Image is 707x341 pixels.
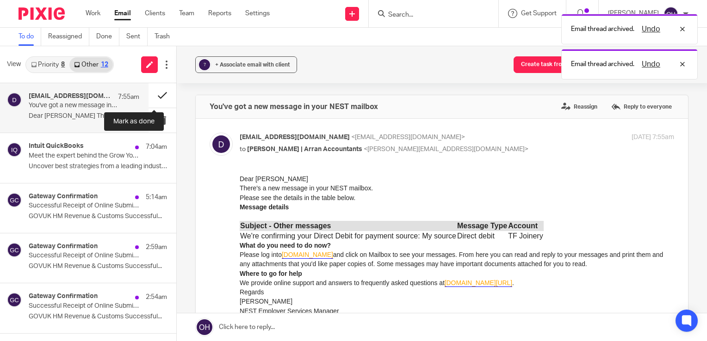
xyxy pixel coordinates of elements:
h4: Gateway Confirmation [29,243,98,250]
b: Account [268,48,298,55]
a: Sent [126,28,148,46]
b: Subject - Other messages [0,48,92,55]
a: Done [96,28,119,46]
button: Undo [639,24,663,35]
span: + Associate email with client [215,62,290,67]
p: Email thread archived. [571,60,634,69]
a: Trash [155,28,177,46]
p: Uncover best strategies from a leading industry... [29,163,167,170]
h4: Intuit QuickBooks [29,142,84,150]
span: [EMAIL_ADDRESS][DOMAIN_NAME] [240,134,350,140]
img: svg%3E [210,133,233,156]
button: ? + Associate email with client [195,56,297,73]
a: Clients [145,9,165,18]
img: svg%3E [7,243,22,257]
a: Reassigned [48,28,89,46]
p: GOVUK HM Revenue & Customs Successful... [29,213,167,220]
img: svg%3E [7,142,22,157]
div: 12 [101,61,108,68]
p: 2:54am [146,292,167,302]
a: To do [19,28,41,46]
button: Undo [639,59,663,70]
div: ? [199,59,210,70]
span: <[EMAIL_ADDRESS][DOMAIN_NAME]> [351,134,465,140]
label: Reassign [559,100,600,114]
h4: You've got a new message in your NEST mailbox [210,102,378,111]
b: Message Type [217,48,267,55]
div: 8 [61,61,65,68]
label: Reply to everyone [609,100,674,114]
a: Team [179,9,194,18]
p: You've got a new message in your NEST mailbox [29,102,117,110]
a: [DOMAIN_NAME][URL] [205,105,273,113]
p: 7:55am [118,92,139,102]
td: Direct debit [217,57,268,67]
a: Work [86,9,100,18]
p: Successful Receipt of Online Submission for Reference 120/TE44804 [29,252,139,260]
p: Dear [PERSON_NAME] There's a new message in your NEST... [29,112,139,120]
p: [DATE] 7:55am [632,133,674,142]
img: svg%3E [7,292,22,307]
p: GOVUK HM Revenue & Customs Successful... [29,262,167,270]
p: Meet the expert behind the Grow Your Firm Programme [29,152,139,160]
h4: Gateway Confirmation [29,292,98,300]
h4: [EMAIL_ADDRESS][DOMAIN_NAME] [29,92,113,100]
p: Successful Receipt of Online Submission for Reference 120/MB61622 [29,202,139,210]
a: Reports [208,9,231,18]
a: Other12 [69,57,112,72]
span: [PERSON_NAME] | Arran Accountants [247,146,362,152]
a: [DOMAIN_NAME] [42,77,93,85]
a: Priority8 [26,57,69,72]
img: svg%3E [7,92,22,107]
img: svg%3E [664,6,678,21]
a: Email [114,9,131,18]
p: 5:14am [146,193,167,202]
img: Pixie [19,7,65,20]
span: to [240,146,246,152]
h4: Gateway Confirmation [29,193,98,201]
p: 2:59am [146,243,167,252]
td: TF Joinery [268,57,304,67]
img: svg%3E [7,193,22,207]
span: <[PERSON_NAME][EMAIL_ADDRESS][DOMAIN_NAME]> [364,146,528,152]
p: GOVUK HM Revenue & Customs Successful... [29,313,167,321]
p: 7:04am [146,142,167,152]
span: View [7,60,21,69]
a: Settings [245,9,270,18]
p: Successful Receipt of Online Submission for Reference 961/SA50131 [29,302,139,310]
p: Email thread archived. [571,24,634,34]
